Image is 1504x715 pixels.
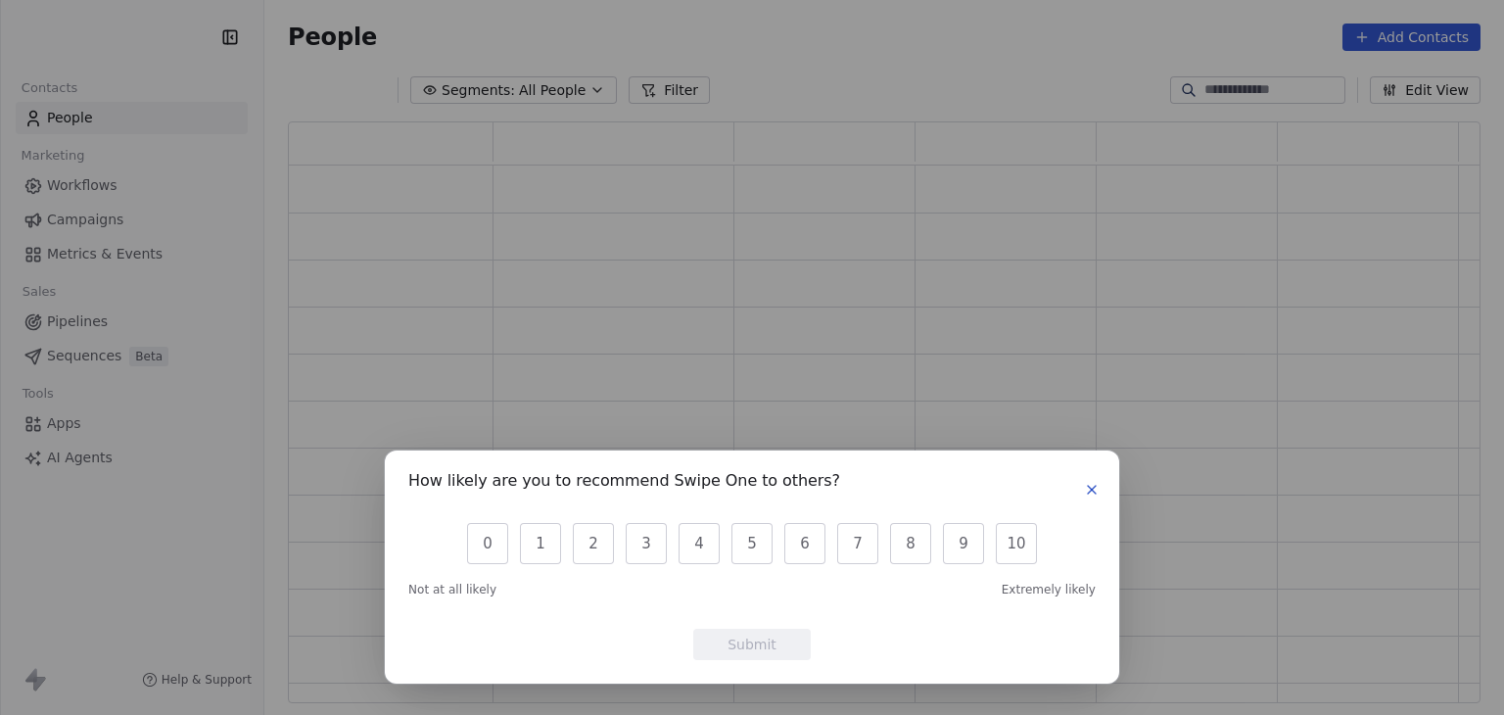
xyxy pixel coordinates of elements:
[573,523,614,564] button: 2
[1002,582,1096,597] span: Extremely likely
[626,523,667,564] button: 3
[408,582,496,597] span: Not at all likely
[693,629,811,660] button: Submit
[731,523,773,564] button: 5
[890,523,931,564] button: 8
[408,474,840,494] h1: How likely are you to recommend Swipe One to others?
[679,523,720,564] button: 4
[784,523,825,564] button: 6
[520,523,561,564] button: 1
[943,523,984,564] button: 9
[837,523,878,564] button: 7
[996,523,1037,564] button: 10
[467,523,508,564] button: 0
